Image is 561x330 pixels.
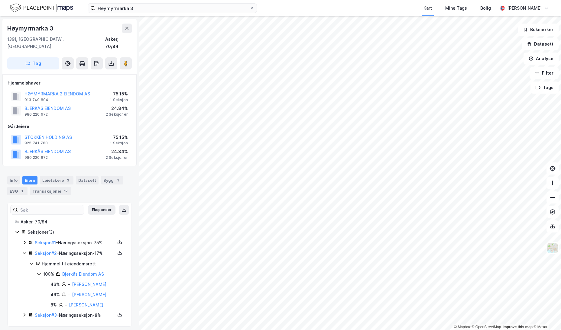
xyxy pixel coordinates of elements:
[101,176,123,184] div: Bygg
[69,302,103,307] a: [PERSON_NAME]
[50,301,57,309] div: 8%
[115,177,121,183] div: 1
[472,325,501,329] a: OpenStreetMap
[50,291,60,298] div: 46%
[7,36,105,50] div: 1391, [GEOGRAPHIC_DATA], [GEOGRAPHIC_DATA]
[524,53,559,65] button: Analyse
[454,325,471,329] a: Mapbox
[7,187,28,195] div: ESG
[8,123,131,130] div: Gårdeiere
[35,312,115,319] div: - Næringsseksjon - 8%
[423,5,432,12] div: Kart
[19,188,25,194] div: 1
[35,239,115,246] div: - Næringsseksjon - 75%
[106,155,128,160] div: 2 Seksjoner
[531,301,561,330] div: Chatt-widget
[68,291,70,298] div: -
[18,205,84,214] input: Søk
[43,271,54,278] div: 100%
[445,5,467,12] div: Mine Tags
[24,141,48,146] div: 925 741 760
[106,105,128,112] div: 24.84%
[72,282,106,287] a: [PERSON_NAME]
[88,205,115,215] button: Ekspander
[63,188,69,194] div: 17
[503,325,533,329] a: Improve this map
[110,90,128,98] div: 75.15%
[547,242,558,254] img: Z
[24,98,48,102] div: 913 749 804
[531,301,561,330] iframe: Chat Widget
[35,250,115,257] div: - Næringsseksjon - 17%
[42,260,124,268] div: Hjemmel til eiendomsrett
[110,141,128,146] div: 1 Seksjon
[50,281,60,288] div: 46%
[95,4,249,13] input: Søk på adresse, matrikkel, gårdeiere, leietakere eller personer
[28,229,124,236] div: Seksjoner ( 3 )
[22,176,37,184] div: Eiere
[480,5,491,12] div: Bolig
[106,148,128,155] div: 24.84%
[110,134,128,141] div: 75.15%
[35,240,56,245] a: Seksjon#1
[530,82,559,94] button: Tags
[106,112,128,117] div: 2 Seksjoner
[10,3,73,13] img: logo.f888ab2527a4732fd821a326f86c7f29.svg
[105,36,132,50] div: Asker, 70/84
[507,5,542,12] div: [PERSON_NAME]
[30,187,71,195] div: Transaksjoner
[65,301,67,309] div: -
[7,57,59,69] button: Tag
[530,67,559,79] button: Filter
[110,98,128,102] div: 1 Seksjon
[8,79,131,87] div: Hjemmelshaver
[518,24,559,36] button: Bokmerker
[35,251,57,256] a: Seksjon#2
[62,271,104,277] a: Bjerkås Eiendom AS
[40,176,73,184] div: Leietakere
[68,281,70,288] div: -
[24,112,48,117] div: 980 220 672
[35,312,57,318] a: Seksjon#3
[7,24,54,33] div: Høymyrmarka 3
[72,292,106,297] a: [PERSON_NAME]
[65,177,71,183] div: 3
[21,218,124,226] div: Asker, 70/84
[7,176,20,184] div: Info
[24,155,48,160] div: 980 220 672
[76,176,99,184] div: Datasett
[522,38,559,50] button: Datasett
